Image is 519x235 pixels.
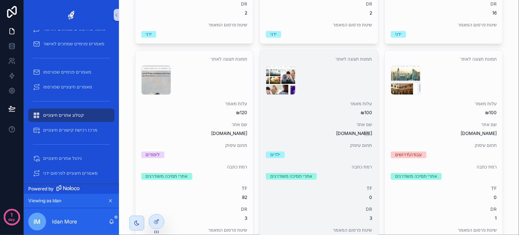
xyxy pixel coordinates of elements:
span: תחום עיסוק [266,142,372,148]
span: מאמרים חיצוניים לפרסום ידני [43,170,98,176]
span: DR [266,1,372,7]
div: לימודים [146,151,160,158]
a: Powered by [24,184,119,194]
div: ילדים [270,151,280,158]
div: ידני [146,31,152,38]
span: Powered by [28,186,54,192]
div: אתרי תמיכה משודרגים [146,173,188,180]
a: מרכז רכישת קישורים חיצוניים [28,123,115,137]
span: עלות מאמר [141,101,248,107]
span: DR [141,206,248,212]
span: רמת כתבה [266,164,372,170]
span: ₪100 [391,110,497,116]
span: רמת כתבה [141,164,248,170]
span: [DOMAIN_NAME] [266,131,372,136]
span: שיטת פרסום המאמר [141,227,248,233]
p: 1 [11,211,13,219]
span: שיטת פרסום המאמר [391,227,497,233]
span: IM [34,217,41,226]
span: TF [391,186,497,191]
span: תמונת תצוגה לאתר [141,56,248,62]
span: 0 [266,194,372,200]
p: Idan More [52,218,77,225]
span: 1 [391,215,497,221]
span: Viewing as Idan [28,198,61,204]
span: 82 [141,194,248,200]
span: DR [391,1,497,7]
span: TF [141,186,248,191]
div: ידני [395,31,402,38]
span: תמונת תצוגה לאתר [391,56,497,62]
span: תחום עיסוק [391,142,497,148]
span: 2 [141,10,248,16]
span: TF [266,186,372,191]
span: מאמרים פנימיים שמחכים לאישור [43,41,104,47]
span: [DOMAIN_NAME] [141,131,248,136]
a: מאמרים חיצוניים שפורסמו [28,80,115,94]
span: מרכז רכישת קישורים חיצוניים [43,127,97,133]
span: מאמרים חיצוניים שפורסמו [43,84,92,90]
span: 3 [266,215,372,221]
span: שם אתר [391,122,497,128]
div: אתרי תמיכה משודרגים [270,173,312,180]
span: DR [141,1,248,7]
span: שיטת פרסום המאמר [141,22,248,28]
span: עלות מאמר [266,101,372,107]
a: קטלוג אתרים חיצוניים [28,109,115,122]
span: ₪100 [266,110,372,116]
span: תמונת תצוגה לאתר [266,56,372,62]
div: ידני [270,31,277,38]
span: [DOMAIN_NAME] [391,131,497,136]
a: מאמרים פנימיים שפורסמו [28,65,115,79]
img: App logo [64,9,78,21]
span: 0 [391,194,497,200]
div: scrollable content [24,30,119,184]
a: ניהול אתרים חיצוניים [28,152,115,165]
span: עלות מאמר [391,101,497,107]
span: תחום עיסוק [141,142,248,148]
span: 3 [141,215,248,221]
span: שיטת פרסום המאמר [391,22,497,28]
span: DR [266,206,372,212]
a: מאמרים פנימיים שמחכים לאישור [28,37,115,51]
span: קטלוג אתרים חיצוניים [43,112,84,118]
span: שם אתר [266,122,372,128]
span: רמת כתבה [391,164,497,170]
div: אתרי תמיכה משודרגים [395,173,437,180]
span: DR [391,206,497,212]
span: 16 [391,10,497,16]
span: 2 [266,10,372,16]
p: day [9,214,15,225]
span: מאמרים פנימיים שפורסמו [43,69,91,75]
span: שם אתר [141,122,248,128]
div: עבודה\דרושים [395,151,422,158]
span: ₪120 [141,110,248,116]
a: מאמרים חיצוניים לפרסום ידני [28,167,115,180]
span: שיטת פרסום המאמר [266,22,372,28]
span: שיטת פרסום המאמר [266,227,372,233]
span: ניהול אתרים חיצוניים [43,155,82,161]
